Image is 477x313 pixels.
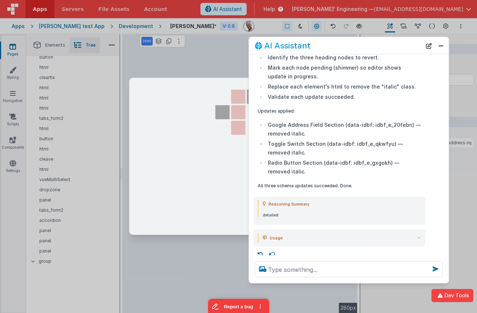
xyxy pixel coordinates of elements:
p: detailed [263,212,421,217]
h2: AI Assistant [264,41,310,50]
li: Toggle Switch Section (data-idbf: idbf_e_qkwfyu) — removed italic. [266,139,421,157]
p: Updates applied: [258,107,421,114]
summary: Usage [263,233,421,242]
li: Mark each node pending (shimmer) so editor shows update in progress. [266,63,421,81]
span: Reasoning Summary [269,199,309,208]
li: Radio Button Section (data-idbf: idbf_e_gxgokh) — removed italic. [266,158,421,176]
p: All three schema updates succeeded. Done. [258,181,421,189]
li: Google Address Field Section (data-idbf: idbf_e_20febn) — removed italic. [266,120,421,138]
button: New Chat [424,40,434,51]
span: Usage [270,233,283,242]
li: Replace each element's html to remove the "italic" class. [266,82,421,91]
li: Identify the three heading nodes to revert. [266,53,421,62]
li: Validate each update succeeded. [266,92,421,101]
button: Close [436,40,446,51]
button: Dev Tools [431,289,473,302]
